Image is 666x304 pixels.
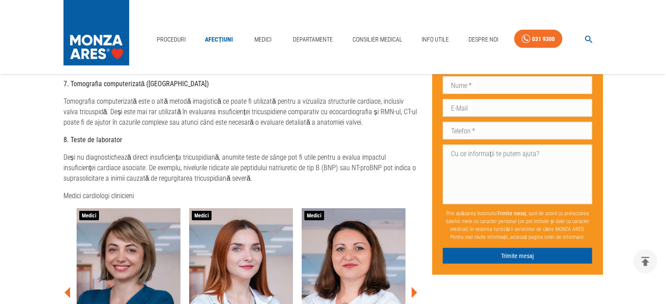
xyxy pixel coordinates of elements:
[349,31,405,49] a: Consilier Medical
[63,80,209,88] strong: 7. Tomografia computerizată ([GEOGRAPHIC_DATA])
[465,31,501,49] a: Despre Noi
[63,136,122,144] strong: 8. Teste de laborator
[304,211,324,220] span: Medici
[289,31,336,49] a: Departamente
[63,96,419,128] p: Tomografia computerizată este o altă metodă imagistică ce poate fi utilizată pentru a vizualiza s...
[63,191,419,201] p: Medici cardiologi clinicieni
[514,30,562,49] a: 031 9300
[418,31,452,49] a: Info Utile
[443,248,592,264] button: Trimite mesaj
[63,152,419,184] p: Deși nu diagnostichează direct insuficiența tricuspidiană, anumite teste de sânge pot fi utile pe...
[443,206,592,244] p: Prin apăsarea butonului , sunt de acord cu prelucrarea datelor mele cu caracter personal (ce pot ...
[192,211,211,220] span: Medici
[201,31,236,49] a: Afecțiuni
[249,31,277,49] a: Medici
[497,210,526,216] b: Trimite mesaj
[153,31,189,49] a: Proceduri
[79,211,99,220] span: Medici
[633,249,657,273] button: delete
[532,34,555,45] div: 031 9300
